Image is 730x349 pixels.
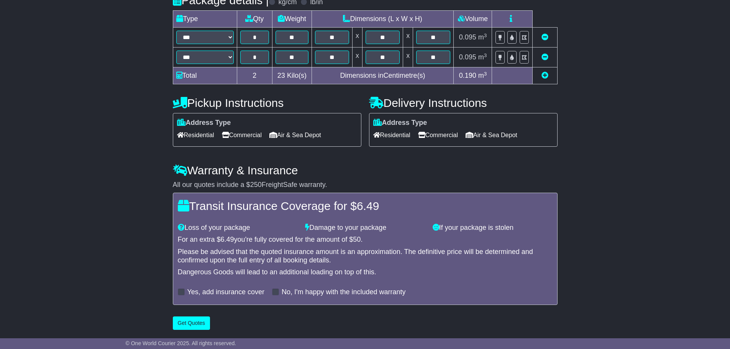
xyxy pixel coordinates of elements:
[178,248,553,264] div: Please be advised that the quoted insurance amount is an approximation. The definitive price will...
[173,181,558,189] div: All our quotes include a $ FreightSafe warranty.
[541,33,548,41] a: Remove this item
[221,236,234,243] span: 6.49
[466,129,517,141] span: Air & Sea Depot
[478,72,487,79] span: m
[237,11,272,28] td: Qty
[403,48,413,67] td: x
[369,97,558,109] h4: Delivery Instructions
[459,72,476,79] span: 0.190
[484,71,487,77] sup: 3
[478,33,487,41] span: m
[352,28,362,48] td: x
[541,72,548,79] a: Add new item
[178,236,553,244] div: For an extra $ you're fully covered for the amount of $ .
[484,33,487,38] sup: 3
[357,200,379,212] span: 6.49
[478,53,487,61] span: m
[454,11,492,28] td: Volume
[187,288,264,297] label: Yes, add insurance cover
[352,48,362,67] td: x
[250,181,262,188] span: 250
[173,164,558,177] h4: Warranty & Insurance
[272,67,312,84] td: Kilo(s)
[272,11,312,28] td: Weight
[373,119,427,127] label: Address Type
[277,72,285,79] span: 23
[237,67,272,84] td: 2
[173,67,237,84] td: Total
[353,236,361,243] span: 50
[177,119,231,127] label: Address Type
[174,224,302,232] div: Loss of your package
[269,129,321,141] span: Air & Sea Depot
[173,316,210,330] button: Get Quotes
[429,224,556,232] div: If your package is stolen
[373,129,410,141] span: Residential
[222,129,262,141] span: Commercial
[178,268,553,277] div: Dangerous Goods will lead to an additional loading on top of this.
[282,288,406,297] label: No, I'm happy with the included warranty
[312,11,454,28] td: Dimensions (L x W x H)
[177,129,214,141] span: Residential
[312,67,454,84] td: Dimensions in Centimetre(s)
[173,97,361,109] h4: Pickup Instructions
[173,11,237,28] td: Type
[301,224,429,232] div: Damage to your package
[403,28,413,48] td: x
[459,33,476,41] span: 0.095
[541,53,548,61] a: Remove this item
[126,340,236,346] span: © One World Courier 2025. All rights reserved.
[178,200,553,212] h4: Transit Insurance Coverage for $
[459,53,476,61] span: 0.095
[484,52,487,58] sup: 3
[418,129,458,141] span: Commercial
